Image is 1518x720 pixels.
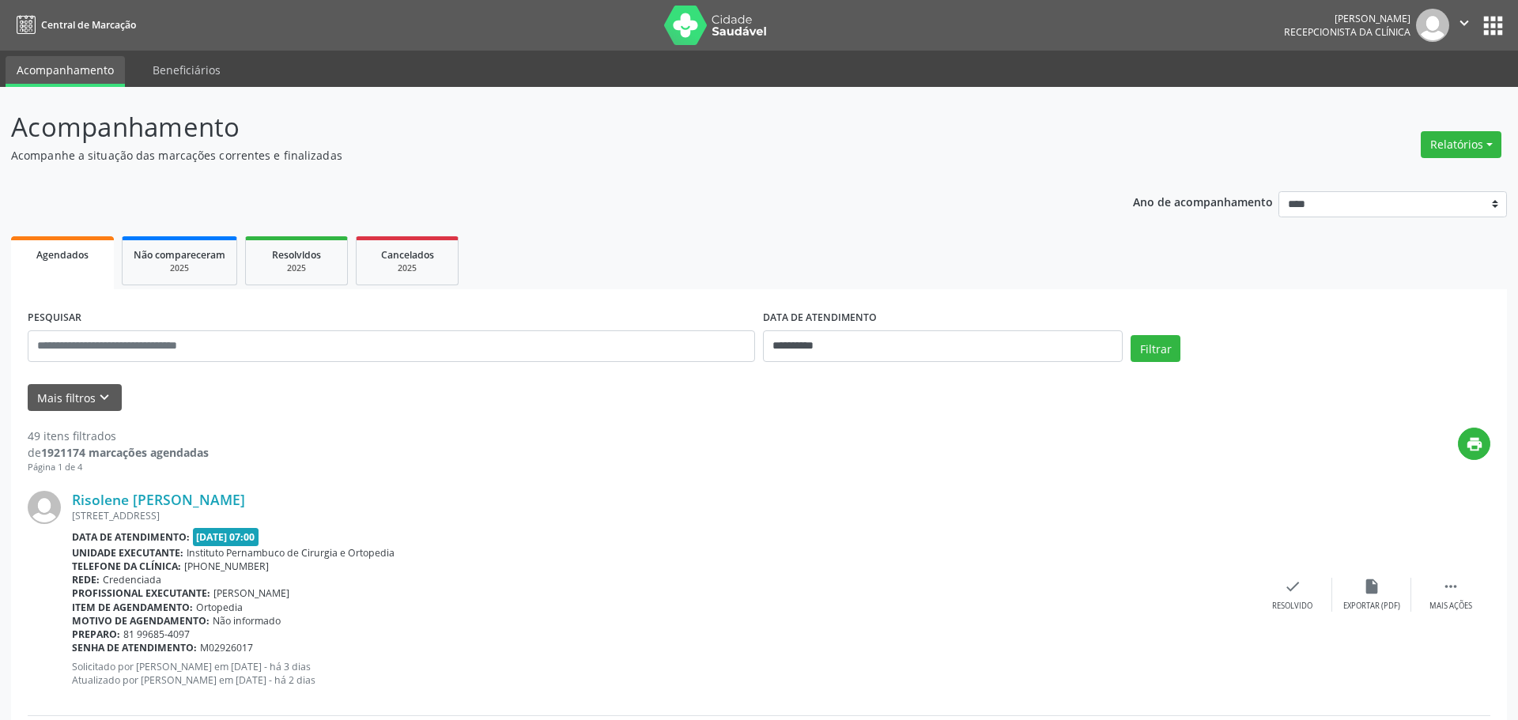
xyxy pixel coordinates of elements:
i: insert_drive_file [1363,578,1380,595]
label: PESQUISAR [28,306,81,330]
span: Agendados [36,248,89,262]
p: Acompanhe a situação das marcações correntes e finalizadas [11,147,1058,164]
i: check [1284,578,1301,595]
button: print [1458,428,1490,460]
span: Resolvidos [272,248,321,262]
span: [DATE] 07:00 [193,528,259,546]
img: img [1416,9,1449,42]
span: [PHONE_NUMBER] [184,560,269,573]
div: Mais ações [1429,601,1472,612]
div: de [28,444,209,461]
p: Acompanhamento [11,107,1058,147]
a: Risolene [PERSON_NAME] [72,491,245,508]
div: Resolvido [1272,601,1312,612]
img: img [28,491,61,524]
span: Cancelados [381,248,434,262]
span: Instituto Pernambuco de Cirurgia e Ortopedia [187,546,395,560]
strong: 1921174 marcações agendadas [41,445,209,460]
b: Senha de atendimento: [72,641,197,654]
a: Central de Marcação [11,12,136,38]
b: Item de agendamento: [72,601,193,614]
div: [STREET_ADDRESS] [72,509,1253,522]
button: Mais filtroskeyboard_arrow_down [28,384,122,412]
b: Profissional executante: [72,586,210,600]
div: Página 1 de 4 [28,461,209,474]
a: Acompanhamento [6,56,125,87]
b: Telefone da clínica: [72,560,181,573]
span: M02926017 [200,641,253,654]
b: Data de atendimento: [72,530,190,544]
span: Central de Marcação [41,18,136,32]
div: 49 itens filtrados [28,428,209,444]
b: Rede: [72,573,100,586]
button: apps [1479,12,1507,40]
p: Solicitado por [PERSON_NAME] em [DATE] - há 3 dias Atualizado por [PERSON_NAME] em [DATE] - há 2 ... [72,660,1253,687]
i: print [1466,435,1483,453]
button:  [1449,9,1479,42]
span: Não informado [213,614,281,628]
a: Beneficiários [142,56,232,84]
div: 2025 [368,262,447,274]
div: 2025 [134,262,225,274]
span: 81 99685-4097 [123,628,190,641]
p: Ano de acompanhamento [1133,191,1273,211]
label: DATA DE ATENDIMENTO [763,306,877,330]
div: 2025 [257,262,336,274]
button: Filtrar [1131,335,1180,362]
button: Relatórios [1421,131,1501,158]
span: [PERSON_NAME] [213,586,289,600]
div: Exportar (PDF) [1343,601,1400,612]
i: keyboard_arrow_down [96,389,113,406]
i:  [1442,578,1459,595]
i:  [1456,14,1473,32]
b: Unidade executante: [72,546,183,560]
b: Motivo de agendamento: [72,614,210,628]
div: [PERSON_NAME] [1284,12,1410,25]
span: Credenciada [103,573,161,586]
span: Ortopedia [196,601,243,614]
span: Recepcionista da clínica [1284,25,1410,39]
span: Não compareceram [134,248,225,262]
b: Preparo: [72,628,120,641]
